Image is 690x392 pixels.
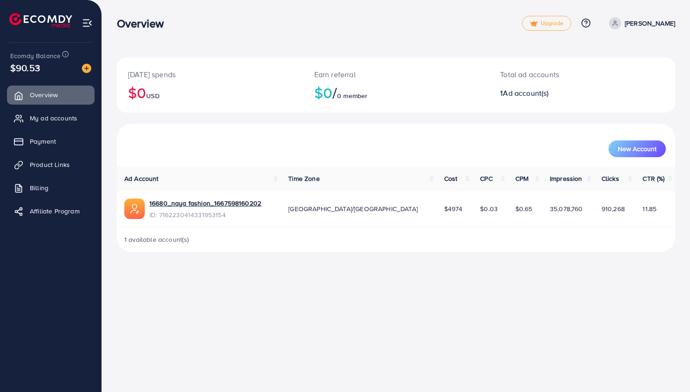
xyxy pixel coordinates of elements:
a: Overview [7,86,95,104]
span: 910,268 [602,204,625,213]
span: Product Links [30,160,70,169]
span: 0 member [337,91,367,100]
span: Cost [444,174,458,183]
span: CTR (%) [643,174,664,183]
span: Billing [30,183,48,193]
a: Affiliate Program [7,202,95,220]
p: [PERSON_NAME] [625,18,675,29]
span: Ecomdy Balance [10,51,61,60]
span: USD [146,91,159,100]
span: $4974 [444,204,463,213]
span: $90.53 [10,61,40,74]
span: 11.85 [643,204,656,213]
span: Ad account(s) [503,88,548,98]
a: [PERSON_NAME] [605,17,675,29]
span: Clicks [602,174,619,183]
span: ID: 7162230414331953154 [149,210,261,219]
p: Earn referral [314,69,478,80]
p: [DATE] spends [128,69,292,80]
span: / [332,82,337,103]
img: menu [82,18,93,28]
h2: $0 [314,84,478,101]
a: My ad accounts [7,109,95,127]
a: Payment [7,132,95,151]
img: ic-ads-acc.e4c84228.svg [124,199,145,219]
span: Payment [30,137,56,146]
span: Upgrade [530,20,563,27]
iframe: Chat [650,350,683,385]
h3: Overview [117,17,171,30]
span: [GEOGRAPHIC_DATA]/[GEOGRAPHIC_DATA] [288,204,418,213]
span: $0.03 [480,204,498,213]
span: 1 available account(s) [124,235,189,244]
a: Product Links [7,155,95,174]
span: Impression [550,174,582,183]
span: $0.65 [515,204,533,213]
span: CPM [515,174,528,183]
span: 35,078,760 [550,204,583,213]
a: tickUpgrade [522,16,571,31]
span: Overview [30,90,58,100]
img: tick [530,20,538,27]
a: 16680_naya fashion_1667598160202 [149,199,261,208]
p: Total ad accounts [500,69,617,80]
span: My ad accounts [30,113,77,123]
span: Time Zone [288,174,319,183]
img: logo [9,13,72,27]
img: image [82,64,91,73]
span: New Account [618,146,656,152]
button: New Account [609,140,666,157]
span: CPC [480,174,492,183]
h2: $0 [128,84,292,101]
span: Ad Account [124,174,159,183]
span: Affiliate Program [30,206,80,216]
a: Billing [7,179,95,197]
h2: 1 [500,89,617,98]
